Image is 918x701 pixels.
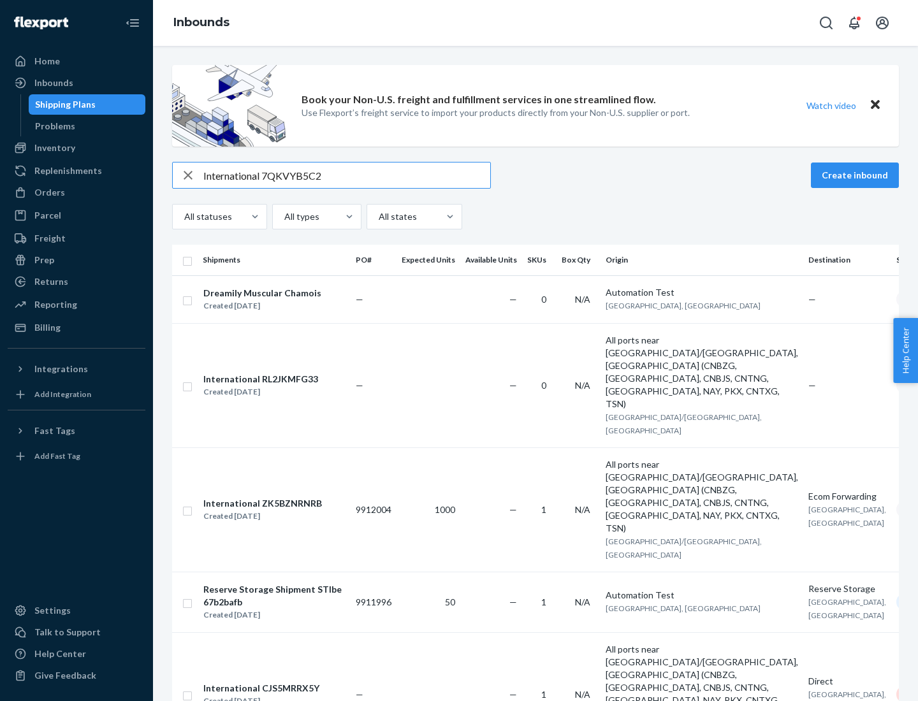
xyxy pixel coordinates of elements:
div: International CJS5MRRX5Y [203,682,319,695]
button: Create inbound [811,163,899,188]
span: — [808,294,816,305]
button: Open Search Box [813,10,839,36]
span: — [808,380,816,391]
img: Flexport logo [14,17,68,29]
button: Close [867,96,884,115]
span: [GEOGRAPHIC_DATA], [GEOGRAPHIC_DATA] [808,505,886,528]
a: Home [8,51,145,71]
div: Returns [34,275,68,288]
button: Help Center [893,318,918,383]
div: Fast Tags [34,424,75,437]
a: Shipping Plans [29,94,146,115]
td: 9912004 [351,447,397,572]
div: International ZK5BZNRNRB [203,497,322,510]
input: All statuses [183,210,184,223]
div: Prep [34,254,54,266]
button: Close Navigation [120,10,145,36]
a: Settings [8,600,145,621]
a: Orders [8,182,145,203]
span: [GEOGRAPHIC_DATA], [GEOGRAPHIC_DATA] [606,301,761,310]
div: Automation Test [606,286,798,299]
span: [GEOGRAPHIC_DATA], [GEOGRAPHIC_DATA] [808,597,886,620]
th: PO# [351,245,397,275]
span: 1 [541,596,546,607]
div: Add Fast Tag [34,451,80,461]
a: Help Center [8,644,145,664]
button: Open notifications [841,10,867,36]
div: Automation Test [606,589,798,602]
span: N/A [575,380,590,391]
th: SKUs [522,245,557,275]
div: Created [DATE] [203,510,322,523]
span: 0 [541,294,546,305]
a: Freight [8,228,145,249]
a: Inbounds [8,73,145,93]
span: N/A [575,294,590,305]
div: Add Integration [34,389,91,400]
div: Inbounds [34,76,73,89]
span: 0 [541,380,546,391]
div: Ecom Forwarding [808,490,886,503]
span: N/A [575,596,590,607]
div: Settings [34,604,71,617]
div: Home [34,55,60,68]
a: Inventory [8,138,145,158]
div: Problems [35,120,75,133]
div: All ports near [GEOGRAPHIC_DATA]/[GEOGRAPHIC_DATA], [GEOGRAPHIC_DATA] (CNBZG, [GEOGRAPHIC_DATA], ... [606,334,798,410]
a: Inbounds [173,15,229,29]
th: Destination [803,245,891,275]
a: Returns [8,271,145,292]
span: N/A [575,689,590,700]
div: International RL2JKMFG33 [203,373,318,386]
div: Give Feedback [34,669,96,682]
div: Integrations [34,363,88,375]
span: — [509,294,517,305]
th: Expected Units [397,245,460,275]
a: Add Integration [8,384,145,405]
th: Origin [601,245,803,275]
div: Reporting [34,298,77,311]
span: — [509,596,517,607]
input: Search inbounds by name, destination, msku... [203,163,490,188]
div: Billing [34,321,61,334]
span: 50 [445,596,455,607]
span: — [356,380,363,391]
input: All types [283,210,284,223]
a: Problems [29,116,146,136]
span: — [356,689,363,700]
div: Dreamily Muscular Chamois [203,287,321,300]
div: Created [DATE] [203,609,345,621]
span: [GEOGRAPHIC_DATA]/[GEOGRAPHIC_DATA], [GEOGRAPHIC_DATA] [606,412,762,435]
div: Reserve Storage [808,582,886,595]
div: Shipping Plans [35,98,96,111]
div: Parcel [34,209,61,222]
th: Available Units [460,245,522,275]
span: — [509,689,517,700]
a: Reporting [8,294,145,315]
a: Prep [8,250,145,270]
p: Use Flexport’s freight service to import your products directly from your Non-U.S. supplier or port. [302,106,690,119]
button: Watch video [798,96,864,115]
div: Talk to Support [34,626,101,639]
span: [GEOGRAPHIC_DATA], [GEOGRAPHIC_DATA] [606,603,761,613]
div: Created [DATE] [203,300,321,312]
span: — [509,504,517,515]
p: Book your Non-U.S. freight and fulfillment services in one streamlined flow. [302,92,656,107]
a: Talk to Support [8,622,145,642]
button: Integrations [8,359,145,379]
div: Created [DATE] [203,386,318,398]
span: 1 [541,504,546,515]
a: Parcel [8,205,145,226]
input: All states [377,210,379,223]
span: [GEOGRAPHIC_DATA]/[GEOGRAPHIC_DATA], [GEOGRAPHIC_DATA] [606,537,762,560]
div: Direct [808,675,886,688]
div: Replenishments [34,164,102,177]
button: Fast Tags [8,421,145,441]
div: Freight [34,232,66,245]
div: Help Center [34,647,86,660]
span: 1000 [435,504,455,515]
span: N/A [575,504,590,515]
a: Replenishments [8,161,145,181]
div: Inventory [34,141,75,154]
span: — [509,380,517,391]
